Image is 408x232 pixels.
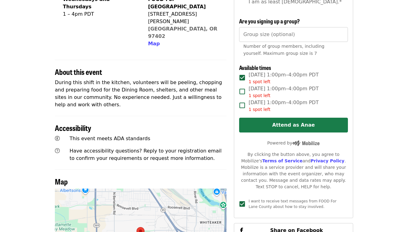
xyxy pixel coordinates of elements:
span: This event meets ADA standards [70,136,150,141]
p: During this shift in the kitchen, volunteers will be peeling, chopping and preparing food for the... [55,79,226,108]
span: [DATE] 1:00pm–4:00pm PDT [249,99,319,113]
i: universal-access icon [55,136,60,141]
span: Powered by [267,140,320,145]
i: question-circle icon [55,148,60,154]
button: Map [148,40,160,47]
span: About this event [55,66,102,77]
span: Are you signing up a group? [239,17,300,25]
span: 1 spot left [249,79,271,84]
span: Available times [239,63,271,71]
button: Attend as Anae [239,118,348,132]
span: [DATE] 1:00pm–4:00pm PDT [249,71,319,85]
a: [GEOGRAPHIC_DATA], OR 97402 [148,26,217,39]
span: Accessibility [55,122,91,133]
a: Terms of Service [262,158,303,163]
a: Privacy Policy [311,158,345,163]
span: Map [55,176,68,187]
span: 1 spot left [249,107,271,112]
span: 1 spot left [249,93,271,98]
input: [object Object] [239,27,348,42]
div: By clicking the button above, you agree to Mobilize's and . Mobilize is a service provider and wi... [239,151,348,190]
span: Number of group members, including yourself. Maximum group size is 7 [243,44,324,56]
span: [DATE] 1:00pm–4:00pm PDT [249,85,319,99]
div: [STREET_ADDRESS][PERSON_NAME] [148,10,221,25]
div: 1 – 4pm PDT [63,10,136,18]
span: Map [148,41,160,47]
span: I want to receive text messages from FOOD For Lane County about how to stay involved. [249,199,337,209]
img: Powered by Mobilize [292,140,320,146]
span: Have accessibility questions? Reply to your registration email to confirm your requirements or re... [70,148,222,161]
